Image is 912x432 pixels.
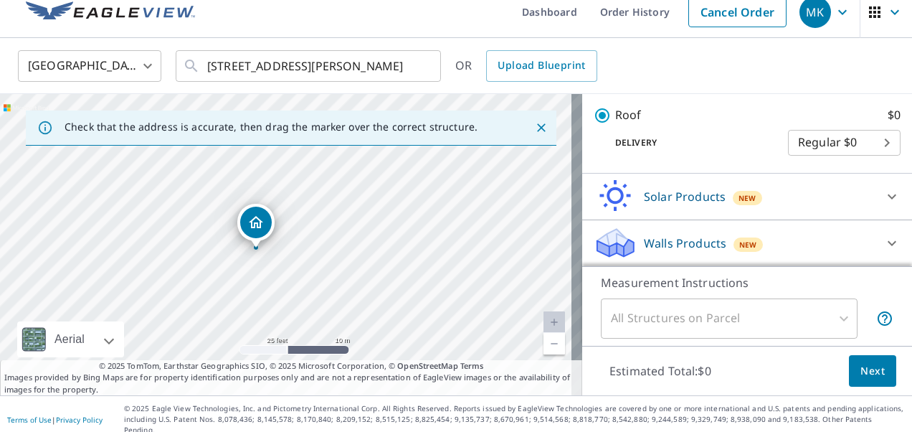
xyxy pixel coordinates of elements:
a: Privacy Policy [56,415,103,425]
button: Close [532,118,551,137]
p: Measurement Instructions [601,274,893,291]
p: Roof [615,106,642,124]
div: Solar ProductsNew [594,179,901,214]
p: Solar Products [644,188,726,205]
div: All Structures on Parcel [601,299,858,339]
span: © 2025 TomTom, Earthstar Geographics SIO, © 2025 Microsoft Corporation, © [99,360,484,372]
p: | [7,415,103,424]
a: Upload Blueprint [486,50,597,82]
a: Current Level 20, Zoom Out [543,333,565,354]
div: Aerial [50,321,89,357]
div: OR [455,50,597,82]
p: Delivery [594,136,788,149]
div: Aerial [17,321,124,357]
a: Terms [460,360,484,371]
a: Terms of Use [7,415,52,425]
span: New [738,192,756,204]
div: [GEOGRAPHIC_DATA] [18,46,161,86]
a: Current Level 20, Zoom In Disabled [543,311,565,333]
div: Regular $0 [788,123,901,163]
p: Check that the address is accurate, then drag the marker over the correct structure. [65,121,478,133]
img: EV Logo [26,1,195,23]
span: Next [860,362,885,380]
div: Walls ProductsNew [594,226,901,260]
input: Search by address or latitude-longitude [207,46,412,86]
span: New [739,239,757,250]
button: Next [849,355,896,388]
p: Estimated Total: $0 [598,355,723,387]
p: Walls Products [644,235,726,252]
a: OpenStreetMap [397,360,457,371]
span: Upload Blueprint [498,57,585,75]
p: $0 [888,106,901,124]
